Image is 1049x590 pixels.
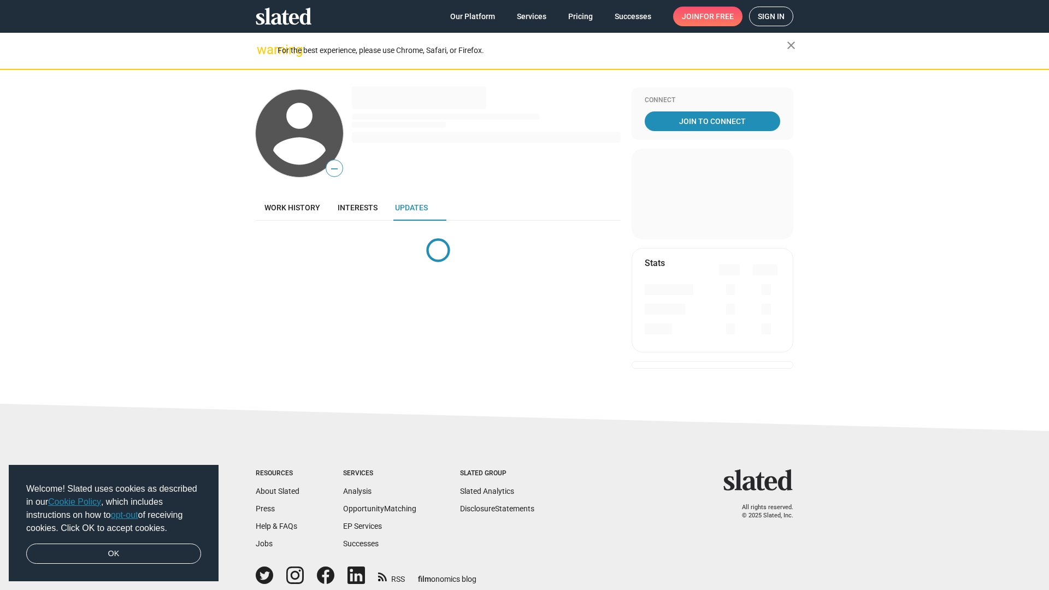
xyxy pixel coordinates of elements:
span: Join [682,7,734,26]
mat-icon: warning [257,43,270,56]
span: Updates [395,203,428,212]
div: Resources [256,469,299,478]
a: opt-out [111,510,138,520]
a: Our Platform [441,7,504,26]
a: EP Services [343,522,382,530]
a: Help & FAQs [256,522,297,530]
span: for free [699,7,734,26]
span: Sign in [758,7,785,26]
a: Cookie Policy [48,497,101,506]
a: Jobs [256,539,273,548]
a: Slated Analytics [460,487,514,495]
a: Successes [606,7,660,26]
div: Services [343,469,416,478]
div: Connect [645,96,780,105]
span: Our Platform [450,7,495,26]
a: RSS [378,568,405,585]
mat-icon: close [785,39,798,52]
span: Pricing [568,7,593,26]
div: For the best experience, please use Chrome, Safari, or Firefox. [278,43,787,58]
div: cookieconsent [9,465,219,582]
mat-card-title: Stats [645,257,665,269]
p: All rights reserved. © 2025 Slated, Inc. [730,504,793,520]
a: Sign in [749,7,793,26]
a: DisclosureStatements [460,504,534,513]
span: Interests [338,203,378,212]
a: OpportunityMatching [343,504,416,513]
a: Pricing [559,7,602,26]
span: Welcome! Slated uses cookies as described in our , which includes instructions on how to of recei... [26,482,201,535]
a: Services [508,7,555,26]
span: Successes [615,7,651,26]
a: Joinfor free [673,7,742,26]
a: Analysis [343,487,372,495]
a: filmonomics blog [418,565,476,585]
a: Press [256,504,275,513]
span: — [326,162,343,176]
div: Slated Group [460,469,534,478]
span: Services [517,7,546,26]
a: Interests [329,194,386,221]
a: Successes [343,539,379,548]
a: Updates [386,194,437,221]
a: Join To Connect [645,111,780,131]
a: About Slated [256,487,299,495]
a: Work history [256,194,329,221]
span: film [418,575,431,583]
span: Join To Connect [647,111,778,131]
a: dismiss cookie message [26,544,201,564]
span: Work history [264,203,320,212]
